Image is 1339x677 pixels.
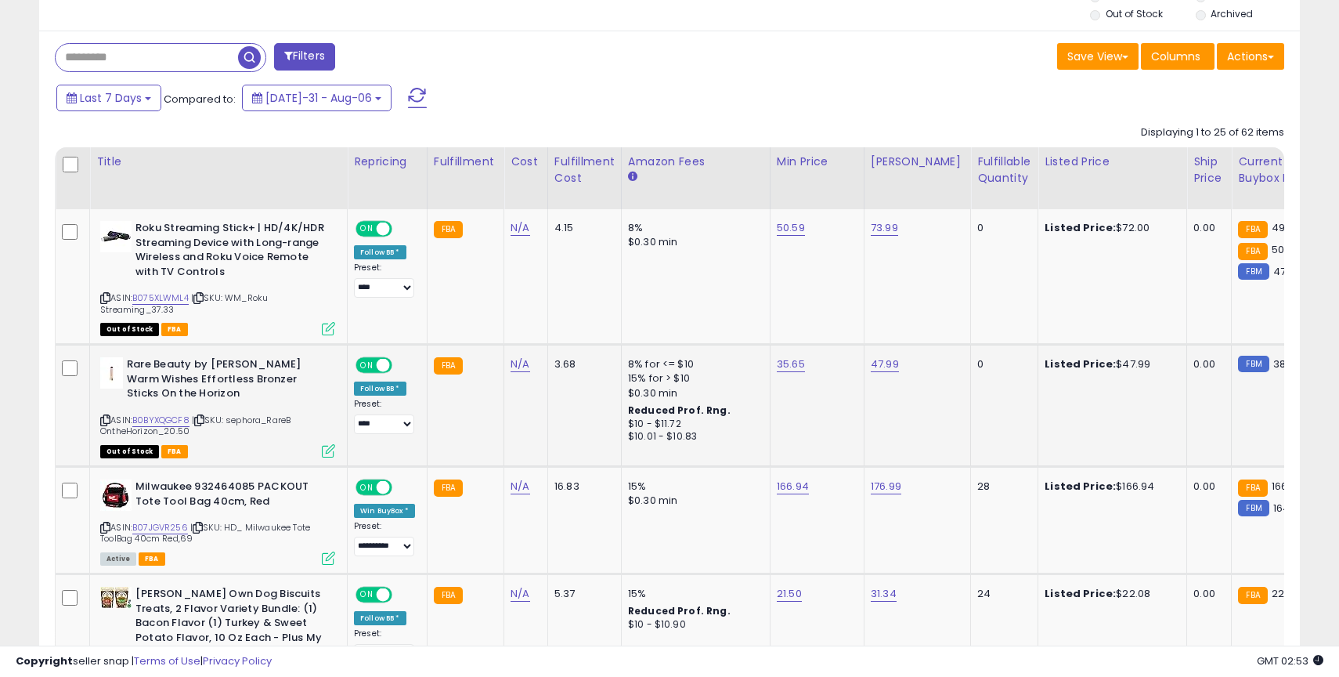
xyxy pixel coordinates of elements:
[1045,480,1175,494] div: $166.94
[871,154,964,170] div: [PERSON_NAME]
[554,587,609,601] div: 5.37
[161,323,188,336] span: FBA
[434,480,463,497] small: FBA
[1045,479,1116,494] b: Listed Price:
[628,494,758,508] div: $0.30 min
[100,357,335,456] div: ASIN:
[242,85,392,111] button: [DATE]-31 - Aug-06
[1193,587,1219,601] div: 0.00
[100,480,132,511] img: 41SDql3pqIL._SL40_.jpg
[100,414,291,437] span: | SKU: sephora_RareB OntheHorizon_20.50
[1272,479,1304,494] span: 166.94
[628,430,758,443] div: $10.01 - $10.83
[96,154,341,170] div: Title
[977,154,1031,186] div: Fulfillable Quantity
[354,504,415,518] div: Win BuyBox *
[1045,221,1175,235] div: $72.00
[354,245,406,259] div: Follow BB *
[1272,220,1294,235] span: 49.5
[511,154,541,170] div: Cost
[1193,221,1219,235] div: 0.00
[354,611,406,625] div: Follow BB *
[1272,242,1284,257] span: 50
[1238,263,1269,280] small: FBM
[871,479,901,494] a: 176.99
[777,220,805,236] a: 50.59
[390,481,415,494] span: OFF
[135,587,326,664] b: [PERSON_NAME] Own Dog Biscuits Treats, 2 Flavor Variety Bundle: (1) Bacon Flavor (1) Turkey & Swe...
[434,587,463,604] small: FBA
[628,371,758,386] div: 15% for > $10
[977,587,1026,601] div: 24
[164,92,236,107] span: Compared to:
[100,221,335,334] div: ASIN:
[132,521,188,534] a: B07JGVR256
[354,399,415,434] div: Preset:
[354,154,420,170] div: Repricing
[100,357,123,389] img: 21df3nKgYYL._SL40_.jpg
[134,653,200,668] a: Terms of Use
[1238,243,1267,260] small: FBA
[1238,221,1267,238] small: FBA
[434,357,463,375] small: FBA
[100,521,310,545] span: | SKU: HD_ Milwaukee Tote ToolBag 40cm Red,69
[1273,357,1301,371] span: 38.07
[354,382,406,396] div: Follow BB *
[1273,264,1286,279] span: 47
[628,170,637,184] small: Amazon Fees.
[871,220,898,236] a: 73.99
[357,223,377,236] span: ON
[1045,220,1116,235] b: Listed Price:
[1193,480,1219,494] div: 0.00
[628,235,758,249] div: $0.30 min
[777,479,809,494] a: 166.94
[628,587,758,601] div: 15%
[1238,587,1267,604] small: FBA
[511,586,529,602] a: N/A
[434,221,463,238] small: FBA
[265,90,372,106] span: [DATE]-31 - Aug-06
[16,653,73,668] strong: Copyright
[354,262,415,298] div: Preset:
[554,357,609,371] div: 3.68
[871,357,899,372] a: 47.99
[1045,587,1175,601] div: $22.08
[100,323,159,336] span: All listings that are currently out of stock and unavailable for purchase on Amazon
[511,357,529,372] a: N/A
[977,357,1026,371] div: 0
[1193,357,1219,371] div: 0.00
[100,552,136,566] span: All listings currently available for purchase on Amazon
[434,154,497,170] div: Fulfillment
[1141,43,1214,70] button: Columns
[777,154,857,170] div: Min Price
[16,654,272,669] div: seller snap | |
[100,480,335,563] div: ASIN:
[1272,586,1300,601] span: 22.08
[203,653,272,668] a: Privacy Policy
[1045,357,1175,371] div: $47.99
[127,357,317,405] b: Rare Beauty by [PERSON_NAME] Warm Wishes Effortless Bronzer Sticks On the Horizon
[390,588,415,602] span: OFF
[354,521,415,556] div: Preset:
[628,418,758,431] div: $10 - $11.72
[390,223,415,236] span: OFF
[1045,357,1116,371] b: Listed Price:
[1238,356,1269,372] small: FBM
[100,221,132,252] img: 31VvhUJtmhL._SL40_.jpg
[390,359,415,372] span: OFF
[1057,43,1139,70] button: Save View
[511,479,529,494] a: N/A
[274,43,335,71] button: Filters
[628,386,758,400] div: $0.30 min
[1238,154,1319,186] div: Current Buybox Price
[135,221,326,283] b: Roku Streaming Stick+ | HD/4K/HDR Streaming Device with Long-range Wireless and Roku Voice Remote...
[80,90,142,106] span: Last 7 Days
[628,618,758,632] div: $10 - $10.90
[628,604,731,617] b: Reduced Prof. Rng.
[56,85,161,111] button: Last 7 Days
[871,586,897,602] a: 31.34
[1257,653,1323,668] span: 2025-08-15 02:53 GMT
[511,220,529,236] a: N/A
[628,154,763,170] div: Amazon Fees
[132,291,189,305] a: B075XLWML4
